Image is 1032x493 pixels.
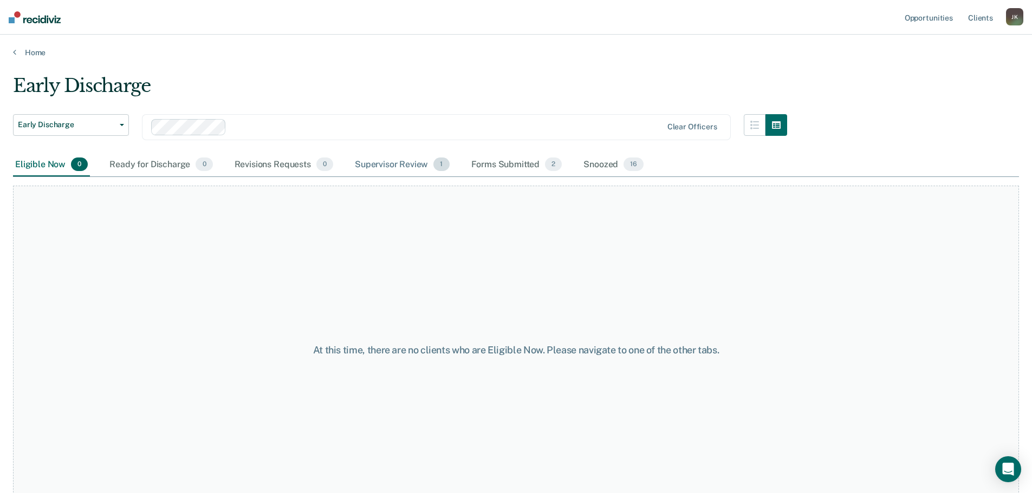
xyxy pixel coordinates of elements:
[71,157,88,172] span: 0
[107,153,215,177] div: Ready for Discharge0
[353,153,452,177] div: Supervisor Review1
[13,153,90,177] div: Eligible Now0
[13,75,787,106] div: Early Discharge
[667,122,717,132] div: Clear officers
[316,157,333,172] span: 0
[18,120,115,129] span: Early Discharge
[995,456,1021,482] div: Open Intercom Messenger
[1006,8,1023,25] div: J K
[9,11,61,23] img: Recidiviz
[196,157,212,172] span: 0
[13,114,129,136] button: Early Discharge
[545,157,562,172] span: 2
[433,157,449,172] span: 1
[469,153,564,177] div: Forms Submitted2
[265,344,768,356] div: At this time, there are no clients who are Eligible Now. Please navigate to one of the other tabs.
[581,153,646,177] div: Snoozed16
[13,48,1019,57] a: Home
[232,153,335,177] div: Revisions Requests0
[1006,8,1023,25] button: JK
[624,157,644,172] span: 16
